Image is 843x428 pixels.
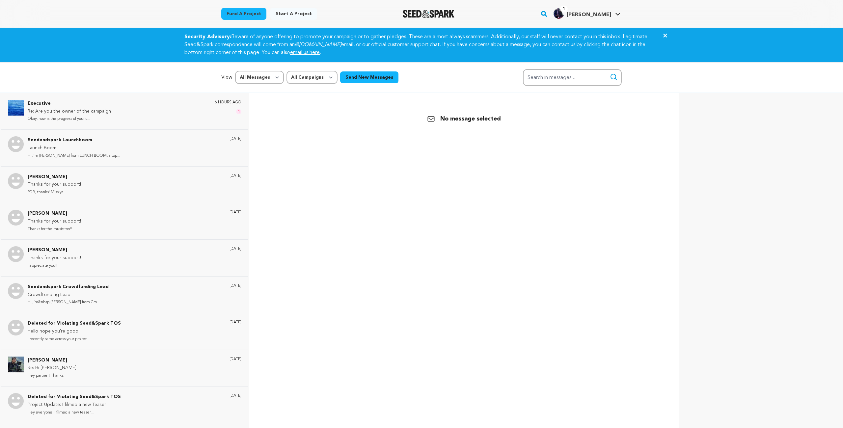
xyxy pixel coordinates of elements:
[28,152,120,160] p: Hi,I’m [PERSON_NAME] from LUNCH BOOM, a top...
[28,173,81,181] p: [PERSON_NAME]
[270,8,317,20] a: Start a project
[28,210,81,218] p: [PERSON_NAME]
[28,393,121,401] p: Deleted for Violating Seed&Spark TOS
[28,409,121,416] p: Hey everyone! I filmed a new teaser...
[8,357,24,372] img: Faroukh Mistry Photo
[403,10,454,18] a: Seed&Spark Homepage
[28,320,121,328] p: Deleted for Violating Seed&Spark TOS
[221,73,232,81] p: View
[28,100,111,108] p: Executive
[230,136,241,142] p: [DATE]
[28,189,81,196] p: PDB, thanks! Miss ya!
[230,283,241,288] p: [DATE]
[28,246,81,254] p: [PERSON_NAME]
[290,50,320,55] a: email us here
[184,34,231,40] strong: Security Advisory:
[28,254,81,262] p: Thanks for your support!
[427,114,501,123] p: No message selected
[28,136,120,144] p: Seedandspark Launchboom
[28,291,109,299] p: CrowdFunding Lead
[177,33,666,57] div: Beware of anyone offering to promote your campaign or to gather pledges. These are almost always ...
[28,218,81,226] p: Thanks for your support!
[28,144,120,152] p: Launch Boom
[8,173,24,189] img: Patricia Brown Photo
[28,226,81,233] p: Thanks for the music too!!
[295,42,341,47] em: @[DOMAIN_NAME]
[552,7,622,21] span: Gary S.'s Profile
[28,299,109,306] p: Hi,I’m&nbsp;[PERSON_NAME] from Cro...
[28,181,81,189] p: Thanks for your support!
[523,69,622,86] input: Search in messages...
[552,7,622,19] a: Gary S.'s Profile
[230,320,241,325] p: [DATE]
[8,246,24,262] img: Danielle Silverman Photo
[340,71,398,83] button: Send New Messages
[230,173,241,178] p: [DATE]
[215,100,241,105] p: 6 hours ago
[230,246,241,252] p: [DATE]
[8,283,24,299] img: Seedandspark Crowdfunding Lead Photo
[236,109,241,114] span: 1
[28,357,76,364] p: [PERSON_NAME]
[554,8,564,19] img: c1e6696730163382.jpg
[28,115,111,123] p: Okay, how is the progress of your c...
[28,108,111,116] p: Re: Are you the owner of the campaign
[28,364,76,372] p: Re: Hi [PERSON_NAME]
[567,12,611,17] span: [PERSON_NAME]
[28,283,109,291] p: Seedandspark Crowdfunding Lead
[28,335,121,343] p: I recently came across your project...
[403,10,454,18] img: Seed&Spark Logo Dark Mode
[28,262,81,270] p: I appreciate you!!
[230,357,241,362] p: [DATE]
[560,6,568,12] span: 1
[8,100,24,116] img: Executive Photo
[554,8,611,19] div: Gary S.'s Profile
[8,136,24,152] img: Seedandspark Launchboom Photo
[8,320,24,335] img: Deleted for Violating Seed&Spark TOS Photo
[230,393,241,398] p: [DATE]
[8,393,24,409] img: Deleted for Violating Seed&Spark TOS Photo
[8,210,24,226] img: Tyson Steve Photo
[28,372,76,380] p: Hey partner! Thanks.
[28,328,121,335] p: Hello hope you're good
[230,210,241,215] p: [DATE]
[221,8,266,20] a: Fund a project
[28,401,121,409] p: Project Update: I filmed a new Teaser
